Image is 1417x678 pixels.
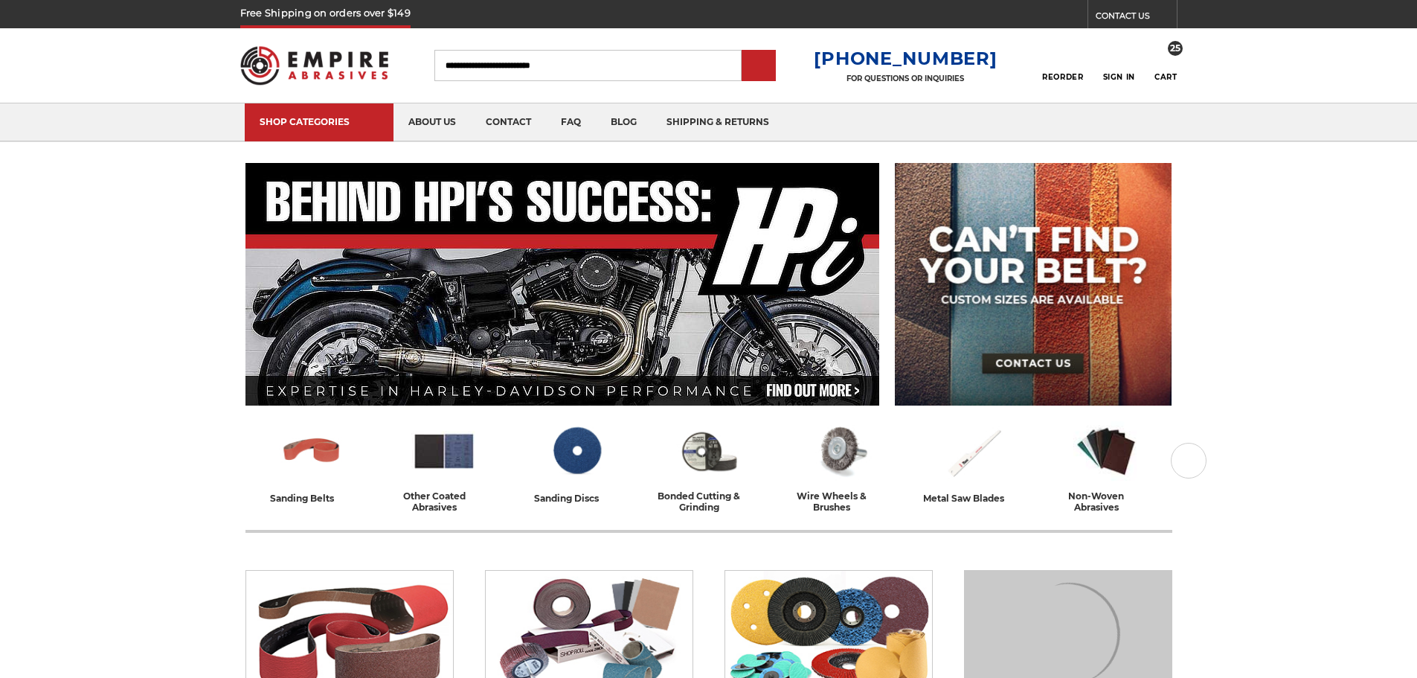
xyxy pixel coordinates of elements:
[649,490,769,513] div: bonded cutting & grinding
[923,490,1024,506] div: metal saw blades
[676,419,742,483] img: Bonded Cutting & Grinding
[270,490,353,506] div: sanding belts
[546,103,596,141] a: faq
[240,36,389,95] img: Empire Abrasives
[913,419,1034,506] a: metal saw blades
[941,419,1006,483] img: Metal Saw Blades
[1042,49,1083,81] a: Reorder
[814,48,997,69] a: [PHONE_NUMBER]
[544,419,609,483] img: Sanding Discs
[384,419,504,513] a: other coated abrasives
[649,419,769,513] a: bonded cutting & grinding
[411,419,477,483] img: Other Coated Abrasives
[393,103,471,141] a: about us
[1046,419,1166,513] a: non-woven abrasives
[1168,41,1183,56] span: 25
[814,74,997,83] p: FOR QUESTIONS OR INQUIRIES
[251,419,372,506] a: sanding belts
[1103,72,1135,82] span: Sign In
[1046,490,1166,513] div: non-woven abrasives
[744,51,774,81] input: Submit
[384,490,504,513] div: other coated abrasives
[471,103,546,141] a: contact
[245,163,880,406] img: Banner for an interview featuring Horsepower Inc who makes Harley performance upgrades featured o...
[260,116,379,127] div: SHOP CATEGORIES
[1154,49,1177,82] a: 25 Cart
[1171,443,1206,479] button: Next
[534,490,618,506] div: sanding discs
[516,419,637,506] a: sanding discs
[809,419,874,483] img: Wire Wheels & Brushes
[1073,419,1139,483] img: Non-woven Abrasives
[781,419,902,513] a: wire wheels & brushes
[279,419,344,483] img: Sanding Belts
[1096,7,1177,28] a: CONTACT US
[895,163,1172,406] img: promo banner for custom belts.
[1042,72,1083,82] span: Reorder
[1154,72,1177,82] span: Cart
[652,103,784,141] a: shipping & returns
[781,490,902,513] div: wire wheels & brushes
[596,103,652,141] a: blog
